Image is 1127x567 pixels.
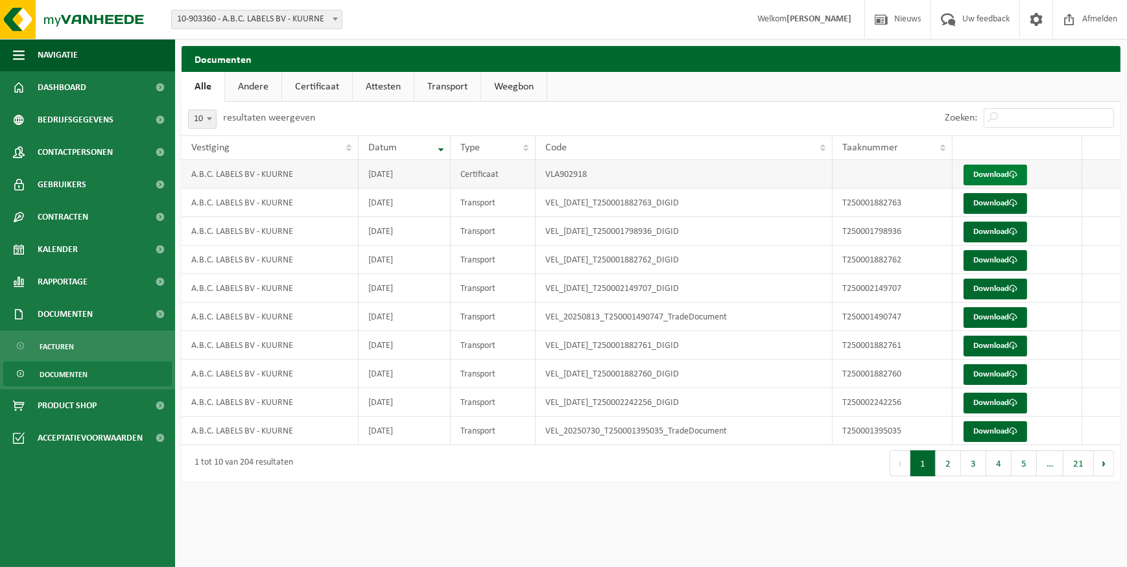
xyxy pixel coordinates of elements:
[451,246,536,274] td: Transport
[536,160,833,189] td: VLA902918
[945,113,977,124] label: Zoeken:
[961,450,986,476] button: 3
[223,113,315,123] label: resultaten weergeven
[964,222,1027,242] a: Download
[833,417,953,445] td: T250001395035
[1037,450,1063,476] span: …
[38,422,143,454] span: Acceptatievoorwaarden
[188,110,217,129] span: 10
[964,279,1027,299] a: Download
[536,388,833,417] td: VEL_[DATE]_T250002242256_DIGID
[536,246,833,274] td: VEL_[DATE]_T250001882762_DIGID
[38,71,86,104] span: Dashboard
[451,189,536,217] td: Transport
[451,274,536,303] td: Transport
[451,331,536,360] td: Transport
[182,360,359,388] td: A.B.C. LABELS BV - KUURNE
[38,136,113,168] span: Contactpersonen
[182,331,359,360] td: A.B.C. LABELS BV - KUURNE
[833,274,953,303] td: T250002149707
[936,450,961,476] button: 2
[536,274,833,303] td: VEL_[DATE]_T250002149707_DIGID
[833,217,953,246] td: T250001798936
[833,360,953,388] td: T250001882760
[38,39,78,71] span: Navigatie
[189,110,216,128] span: 10
[172,10,342,29] span: 10-903360 - A.B.C. LABELS BV - KUURNE
[359,217,450,246] td: [DATE]
[414,72,480,102] a: Transport
[536,303,833,331] td: VEL_20250813_T250001490747_TradeDocument
[1094,450,1114,476] button: Next
[225,72,281,102] a: Andere
[182,160,359,189] td: A.B.C. LABELS BV - KUURNE
[182,72,224,102] a: Alle
[536,417,833,445] td: VEL_20250730_T250001395035_TradeDocument
[833,246,953,274] td: T250001882762
[38,104,113,136] span: Bedrijfsgegevens
[451,217,536,246] td: Transport
[359,160,450,189] td: [DATE]
[359,246,450,274] td: [DATE]
[188,452,293,475] div: 1 tot 10 van 204 resultaten
[3,362,172,386] a: Documenten
[368,143,397,153] span: Datum
[182,246,359,274] td: A.B.C. LABELS BV - KUURNE
[964,250,1027,271] a: Download
[964,393,1027,413] a: Download
[833,331,953,360] td: T250001882761
[833,303,953,331] td: T250001490747
[1012,450,1037,476] button: 5
[910,450,936,476] button: 1
[38,389,97,422] span: Product Shop
[890,450,910,476] button: Previous
[282,72,352,102] a: Certificaat
[182,217,359,246] td: A.B.C. LABELS BV - KUURNE
[787,14,851,24] strong: [PERSON_NAME]
[359,274,450,303] td: [DATE]
[964,364,1027,385] a: Download
[38,266,88,298] span: Rapportage
[964,193,1027,214] a: Download
[359,303,450,331] td: [DATE]
[182,417,359,445] td: A.B.C. LABELS BV - KUURNE
[964,165,1027,185] a: Download
[353,72,414,102] a: Attesten
[182,388,359,417] td: A.B.C. LABELS BV - KUURNE
[182,274,359,303] td: A.B.C. LABELS BV - KUURNE
[536,331,833,360] td: VEL_[DATE]_T250001882761_DIGID
[359,417,450,445] td: [DATE]
[842,143,898,153] span: Taaknummer
[40,362,88,387] span: Documenten
[38,168,86,201] span: Gebruikers
[40,334,74,359] span: Facturen
[536,360,833,388] td: VEL_[DATE]_T250001882760_DIGID
[451,303,536,331] td: Transport
[833,388,953,417] td: T250002242256
[536,217,833,246] td: VEL_[DATE]_T250001798936_DIGID
[38,201,88,233] span: Contracten
[359,388,450,417] td: [DATE]
[964,421,1027,442] a: Download
[359,360,450,388] td: [DATE]
[833,189,953,217] td: T250001882763
[38,298,93,330] span: Documenten
[986,450,1012,476] button: 4
[359,189,450,217] td: [DATE]
[451,360,536,388] td: Transport
[38,233,78,266] span: Kalender
[964,307,1027,328] a: Download
[964,336,1027,356] a: Download
[182,189,359,217] td: A.B.C. LABELS BV - KUURNE
[536,189,833,217] td: VEL_[DATE]_T250001882763_DIGID
[460,143,480,153] span: Type
[1063,450,1094,476] button: 21
[451,160,536,189] td: Certificaat
[451,388,536,417] td: Transport
[3,334,172,358] a: Facturen
[182,46,1121,71] h2: Documenten
[481,72,547,102] a: Weegbon
[182,303,359,331] td: A.B.C. LABELS BV - KUURNE
[191,143,230,153] span: Vestiging
[545,143,567,153] span: Code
